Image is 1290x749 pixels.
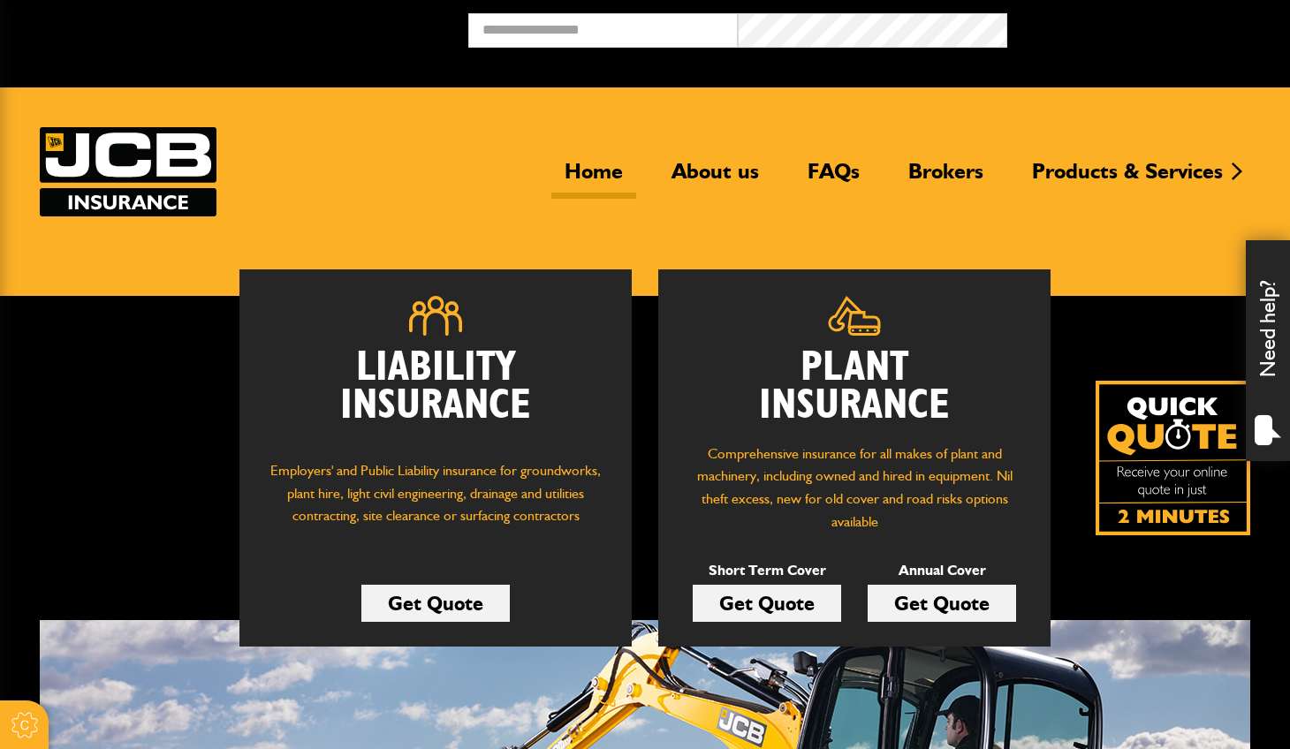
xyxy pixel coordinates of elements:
p: Annual Cover [868,559,1016,582]
a: Get Quote [693,585,841,622]
a: Brokers [895,158,997,199]
a: Get Quote [868,585,1016,622]
a: Home [551,158,636,199]
p: Employers' and Public Liability insurance for groundworks, plant hire, light civil engineering, d... [266,459,605,544]
a: Products & Services [1019,158,1236,199]
img: Quick Quote [1096,381,1250,535]
a: FAQs [794,158,873,199]
button: Broker Login [1007,13,1277,41]
a: JCB Insurance Services [40,127,216,216]
a: Get your insurance quote isn just 2-minutes [1096,381,1250,535]
div: Need help? [1246,240,1290,461]
h2: Plant Insurance [685,349,1024,425]
h2: Liability Insurance [266,349,605,443]
img: JCB Insurance Services logo [40,127,216,216]
a: Get Quote [361,585,510,622]
a: About us [658,158,772,199]
p: Comprehensive insurance for all makes of plant and machinery, including owned and hired in equipm... [685,443,1024,533]
p: Short Term Cover [693,559,841,582]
